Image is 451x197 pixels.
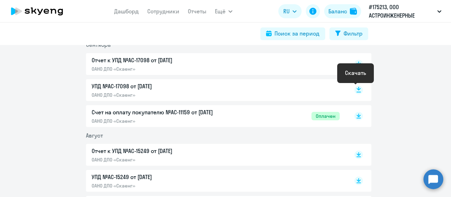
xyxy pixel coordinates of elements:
p: #175213, ООО АСТРОИНЖЕНЕРНЫЕ ТЕХНОЛОГИИ [369,3,434,20]
button: Ещё [215,4,233,18]
span: RU [283,7,290,15]
div: Фильтр [344,29,363,38]
p: УПД №AC-17098 от [DATE] [92,82,240,90]
p: ОАНО ДПО «Скаенг» [92,183,240,189]
a: Сотрудники [147,8,179,15]
p: Счет на оплату покупателю №AC-11159 от [DATE] [92,108,240,116]
button: Поиск за период [260,27,325,40]
a: Отчеты [188,8,206,15]
p: Отчет к УПД №AC-15249 от [DATE] [92,147,240,155]
a: Отчет к УПД №AC-15249 от [DATE]ОАНО ДПО «Скаенг» [92,147,340,163]
span: Оплачен [311,112,340,120]
button: #175213, ООО АСТРОИНЖЕНЕРНЫЕ ТЕХНОЛОГИИ [365,3,445,20]
p: ОАНО ДПО «Скаенг» [92,118,240,124]
p: УПД №AC-15249 от [DATE] [92,173,240,181]
button: Балансbalance [324,4,361,18]
span: Август [86,132,103,139]
p: ОАНО ДПО «Скаенг» [92,92,240,98]
a: Дашборд [114,8,139,15]
p: Отчет к УПД №AC-17098 от [DATE] [92,56,240,64]
div: Баланс [328,7,347,15]
a: УПД №AC-17098 от [DATE]ОАНО ДПО «Скаенг» [92,82,340,98]
a: УПД №AC-15249 от [DATE]ОАНО ДПО «Скаенг» [92,173,340,189]
button: Фильтр [329,27,368,40]
img: balance [350,8,357,15]
a: Отчет к УПД №AC-17098 от [DATE]ОАНО ДПО «Скаенг» [92,56,340,72]
div: Поиск за период [274,29,320,38]
span: Ещё [215,7,225,15]
p: ОАНО ДПО «Скаенг» [92,157,240,163]
p: ОАНО ДПО «Скаенг» [92,66,240,72]
div: Скачать [345,69,366,77]
button: RU [278,4,302,18]
a: Счет на оплату покупателю №AC-11159 от [DATE]ОАНО ДПО «Скаенг»Оплачен [92,108,340,124]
